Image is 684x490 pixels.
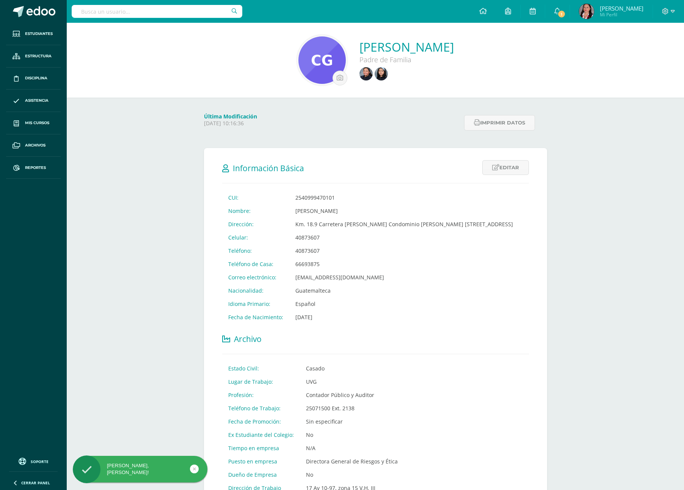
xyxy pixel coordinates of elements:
td: Correo electrónico: [222,271,289,284]
td: [DATE] [289,310,519,324]
td: Teléfono de Trabajo: [222,402,300,415]
a: Soporte [9,456,58,466]
span: Mi Perfil [600,11,643,18]
a: Mis cursos [6,112,61,134]
td: Teléfono: [222,244,289,257]
td: Directora General de Riesgos y Ética [300,455,404,468]
td: Sin especificar [300,415,404,428]
span: Archivos [25,142,45,148]
button: Imprimir datos [464,115,535,131]
td: N/A [300,441,404,455]
td: 66693875 [289,257,519,271]
td: Guatemalteca [289,284,519,297]
a: Archivos [6,134,61,157]
td: No [300,468,404,481]
td: [PERSON_NAME] [289,204,519,217]
td: Teléfono de Casa: [222,257,289,271]
a: Asistencia [6,90,61,112]
img: 316256233fc5d05bd520c6ab6e96bb4a.png [579,4,594,19]
td: UVG [300,375,404,388]
p: [DATE] 10:16:36 [204,120,460,127]
td: Profesión: [222,388,300,402]
td: Ex Estudiante del Colegio: [222,428,300,441]
h4: Última Modificación [204,113,460,120]
td: CUI: [222,191,289,204]
td: Lugar de Trabajo: [222,375,300,388]
span: Disciplina [25,75,47,81]
span: Estructura [25,53,52,59]
td: Idioma Primario: [222,297,289,310]
td: 40873607 [289,244,519,257]
td: Casado [300,362,404,375]
td: Km. 18.9 Carretera [PERSON_NAME] Condominio [PERSON_NAME] [STREET_ADDRESS] [289,217,519,231]
td: No [300,428,404,441]
td: Fecha de Promoción: [222,415,300,428]
td: Nombre: [222,204,289,217]
span: Mis cursos [25,120,49,126]
input: Busca un usuario... [72,5,242,18]
td: Estado Civil: [222,362,300,375]
a: [PERSON_NAME] [359,39,454,55]
td: Fecha de Nacimiento: [222,310,289,324]
img: 0279f3fe73f941eac7f26a0997a410fa.png [298,36,346,84]
a: Editar [482,160,529,175]
td: Tiempo en empresa [222,441,300,455]
td: Dirección: [222,217,289,231]
td: Celular: [222,231,289,244]
span: Asistencia [25,98,49,104]
a: Disciplina [6,68,61,90]
span: Soporte [31,459,49,464]
td: Contador Público y Auditor [300,388,404,402]
img: d069582ab1f9630cf1d3bfb4a0814bec.png [375,67,388,80]
span: Estudiantes [25,31,53,37]
div: [PERSON_NAME], [PERSON_NAME]! [73,462,207,476]
span: [PERSON_NAME] [600,5,643,12]
img: abc656be9d694c47ce92b76753632ea1.png [359,67,373,80]
span: Reportes [25,165,46,171]
span: 1 [557,10,566,18]
a: Estructura [6,45,61,68]
td: 25071500 Ext. 2138 [300,402,404,415]
td: 40873607 [289,231,519,244]
td: Nacionalidad: [222,284,289,297]
a: Reportes [6,157,61,179]
a: Estudiantes [6,23,61,45]
span: Cerrar panel [21,480,50,485]
div: Padre de Familia [359,55,454,64]
td: Dueño de Empresa [222,468,300,481]
td: [EMAIL_ADDRESS][DOMAIN_NAME] [289,271,519,284]
td: Puesto en empresa [222,455,300,468]
td: 2540999470101 [289,191,519,204]
span: Información Básica [233,163,304,173]
span: Archivo [234,334,262,344]
td: Español [289,297,519,310]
